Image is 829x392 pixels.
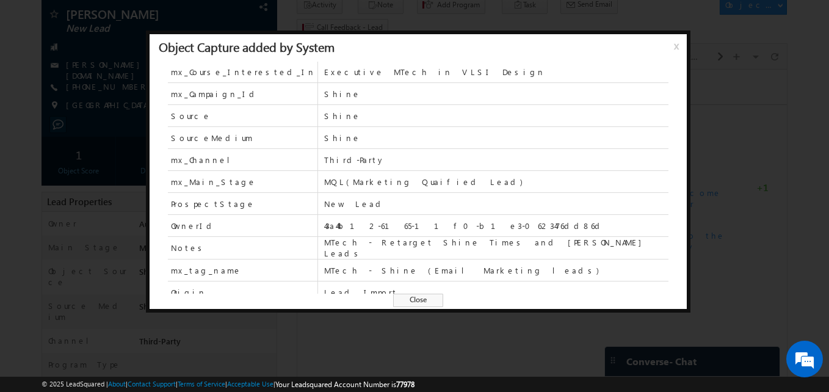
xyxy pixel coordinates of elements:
a: Contact Support [128,380,176,388]
span: SourceMedium [171,132,253,143]
div: Minimize live chat window [200,6,230,35]
span: Sent email with subject [79,161,308,171]
span: MTech - Shine (Email Marketing leads) [324,265,668,276]
span: Origin [168,281,317,303]
textarea: Type your message and hit 'Enter' [16,113,223,294]
div: Chat with us now [63,64,205,80]
div: All Time [210,13,234,24]
span: details [187,214,244,225]
span: 10:58 AM [38,84,74,95]
span: Opened email sent by [PERSON_NAME]<[EMAIL_ADDRESS][DOMAIN_NAME]> with subject [79,107,374,128]
span: [DATE] [38,161,65,172]
span: Source [171,111,211,122]
span: Shine [324,111,668,122]
em: Start Chat [166,305,222,321]
span: mx_tag_name [168,260,317,281]
span: x [674,40,684,62]
span: Source [168,105,317,126]
span: Lead Import [324,287,668,298]
span: New Lead [324,198,668,209]
span: MQL(Marketing Quaified Lead) [324,176,668,187]
span: MTech - Retarget Shine Times and [PERSON_NAME] Leads [324,237,668,259]
div: 77 Selected [64,13,99,24]
span: OwnerId [171,220,216,231]
span: Object Capture: [79,214,178,225]
span: SourceMedium [168,127,317,148]
span: Third-Party [324,154,668,165]
span: Guddi [343,81,365,92]
span: Welcome to the Executive MTech in VLSI Design - Your Journey Begins Now! [79,161,428,193]
span: 05:00 PM [38,228,74,239]
a: About [108,380,126,388]
span: Welcome to the Executive MTech in VLSI Design - Your Journey Begins Now! [79,118,424,150]
span: Close [393,294,443,307]
div: Sales Activity,Program,Email Bounced,Email Link Clicked,Email Marked Spam & 72 more.. [61,10,153,28]
span: Origin [171,287,206,298]
span: 05:00 PM [38,175,74,186]
div: by [PERSON_NAME]<[EMAIL_ADDRESS][DOMAIN_NAME]>. [79,161,437,203]
span: Notes [168,237,317,259]
span: Guddi([EMAIL_ADDRESS][DOMAIN_NAME]) [79,70,355,92]
a: Acceptable Use [227,380,273,388]
span: Your Leadsquared Account Number is [275,380,415,389]
span: [DATE] [38,70,65,81]
span: [DATE] [38,214,65,225]
span: mx_Main_Stage [168,171,317,192]
span: Shine [324,132,668,143]
span: Automation [117,107,177,117]
a: Terms of Service [178,380,225,388]
span: Activity Type [12,9,54,27]
span: ProspectStage [168,193,317,214]
span: Executive MTech in VLSI Design [324,67,668,78]
span: Aukasha([EMAIL_ADDRESS][DOMAIN_NAME]) [158,81,324,92]
div: . [79,214,437,225]
span: mx_Main_Stage [171,176,256,187]
span: 43a44b12-6165-11f0-b1e3-0623476dd86d [324,220,668,231]
span: Time [184,9,200,27]
span: mx_Campaign_Id [171,89,259,100]
div: Object Capture added by System [159,41,335,52]
span: mx_Channel [171,154,239,165]
span: Object Owner changed from to by . [79,70,367,92]
span: mx_Course_Interested_In [168,61,317,82]
span: Notes [171,242,206,253]
span: OwnerId [168,215,317,236]
span: 77978 [396,380,415,389]
span: Automation [107,161,167,171]
span: © 2025 LeadSquared | | | | | [42,379,415,390]
div: [DATE] [12,48,52,59]
span: . [79,118,424,150]
span: 05:00 PM [38,121,74,132]
span: Shine [324,89,668,100]
span: mx_tag_name [171,265,242,276]
span: [DATE] [38,107,65,118]
span: mx_Channel [168,149,317,170]
span: mx_Course_Interested_In [171,67,316,78]
img: d_60004797649_company_0_60004797649 [21,64,51,80]
span: mx_Campaign_Id [168,83,317,104]
span: ProspectStage [171,198,255,209]
span: +1 [459,112,471,127]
